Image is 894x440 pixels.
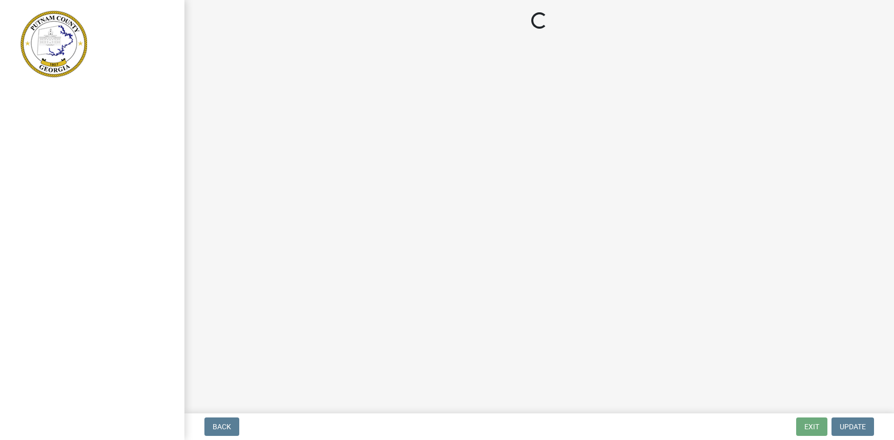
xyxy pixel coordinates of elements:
[796,417,827,436] button: Exit
[840,423,866,431] span: Update
[213,423,231,431] span: Back
[204,417,239,436] button: Back
[831,417,874,436] button: Update
[20,11,87,77] img: Putnam County, Georgia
